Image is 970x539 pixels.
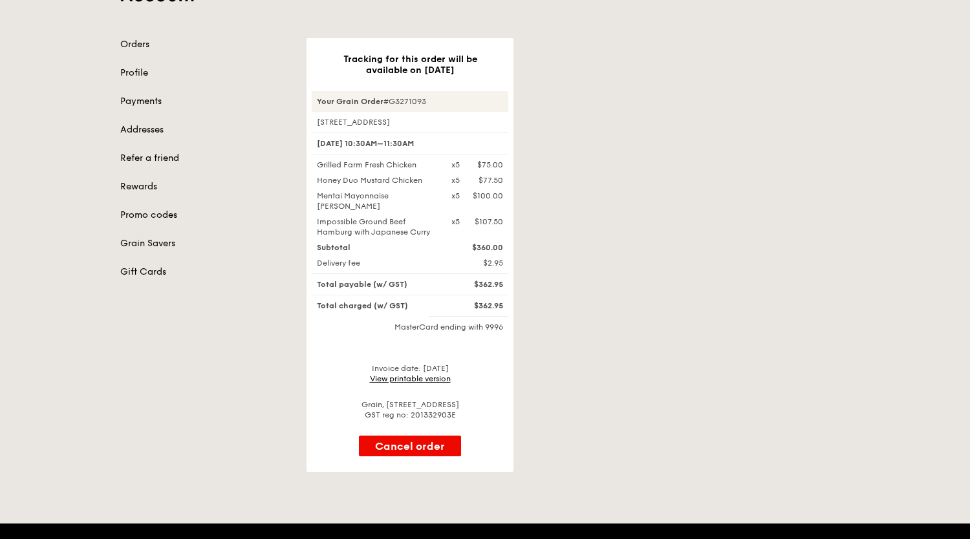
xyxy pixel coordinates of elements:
[317,280,407,289] span: Total payable (w/ GST)
[444,301,511,311] div: $362.95
[327,54,493,76] h3: Tracking for this order will be available on [DATE]
[309,242,444,253] div: Subtotal
[444,258,511,268] div: $2.95
[120,67,291,79] a: Profile
[120,152,291,165] a: Refer a friend
[370,374,451,383] a: View printable version
[317,97,383,106] strong: Your Grain Order
[312,117,508,127] div: [STREET_ADDRESS]
[477,160,503,170] div: $75.00
[309,191,444,211] div: Mentai Mayonnaise [PERSON_NAME]
[444,279,511,290] div: $362.95
[312,363,508,384] div: Invoice date: [DATE]
[475,217,503,227] div: $107.50
[451,160,460,170] div: x5
[312,399,508,420] div: Grain, [STREET_ADDRESS] GST reg no: 201332903E
[120,95,291,108] a: Payments
[309,258,444,268] div: Delivery fee
[359,436,461,456] button: Cancel order
[444,242,511,253] div: $360.00
[120,38,291,51] a: Orders
[309,160,444,170] div: Grilled Farm Fresh Chicken
[312,322,508,332] div: MasterCard ending with 9996
[120,180,291,193] a: Rewards
[473,191,503,201] div: $100.00
[312,91,508,112] div: #G3271093
[120,237,291,250] a: Grain Savers
[312,132,508,154] div: [DATE] 10:30AM–11:30AM
[309,217,444,237] div: Impossible Ground Beef Hamburg with Japanese Curry
[120,123,291,136] a: Addresses
[479,175,503,185] div: $77.50
[120,209,291,222] a: Promo codes
[451,175,460,185] div: x5
[309,301,444,311] div: Total charged (w/ GST)
[451,191,460,201] div: x5
[120,266,291,279] a: Gift Cards
[309,175,444,185] div: Honey Duo Mustard Chicken
[451,217,460,227] div: x5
